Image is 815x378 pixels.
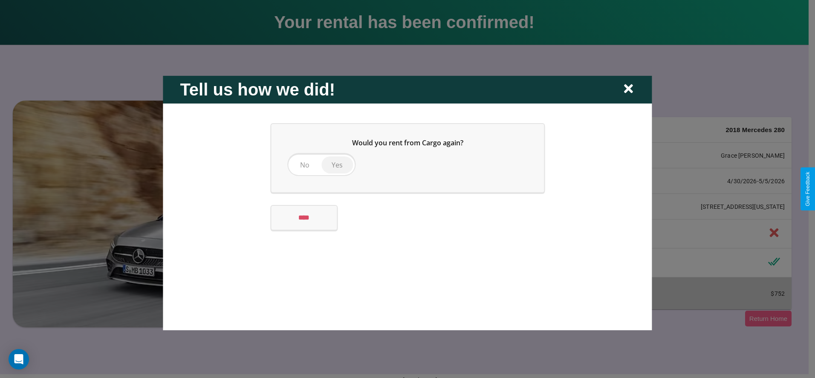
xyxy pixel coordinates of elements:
[300,160,309,169] span: No
[9,349,29,369] div: Open Intercom Messenger
[352,138,463,147] span: Would you rent from Cargo again?
[180,80,335,99] h2: Tell us how we did!
[805,172,811,206] div: Give Feedback
[332,160,343,169] span: Yes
